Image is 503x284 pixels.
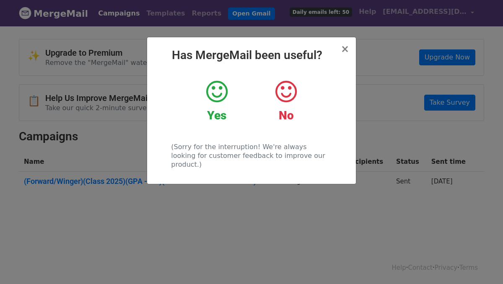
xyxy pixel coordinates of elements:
[154,48,349,62] h2: Has MergeMail been useful?
[279,108,294,122] strong: No
[341,43,349,55] span: ×
[258,79,314,123] a: No
[341,44,349,54] button: Close
[189,79,245,123] a: Yes
[207,108,226,122] strong: Yes
[171,142,332,169] p: (Sorry for the interruption! We're always looking for customer feedback to improve our product.)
